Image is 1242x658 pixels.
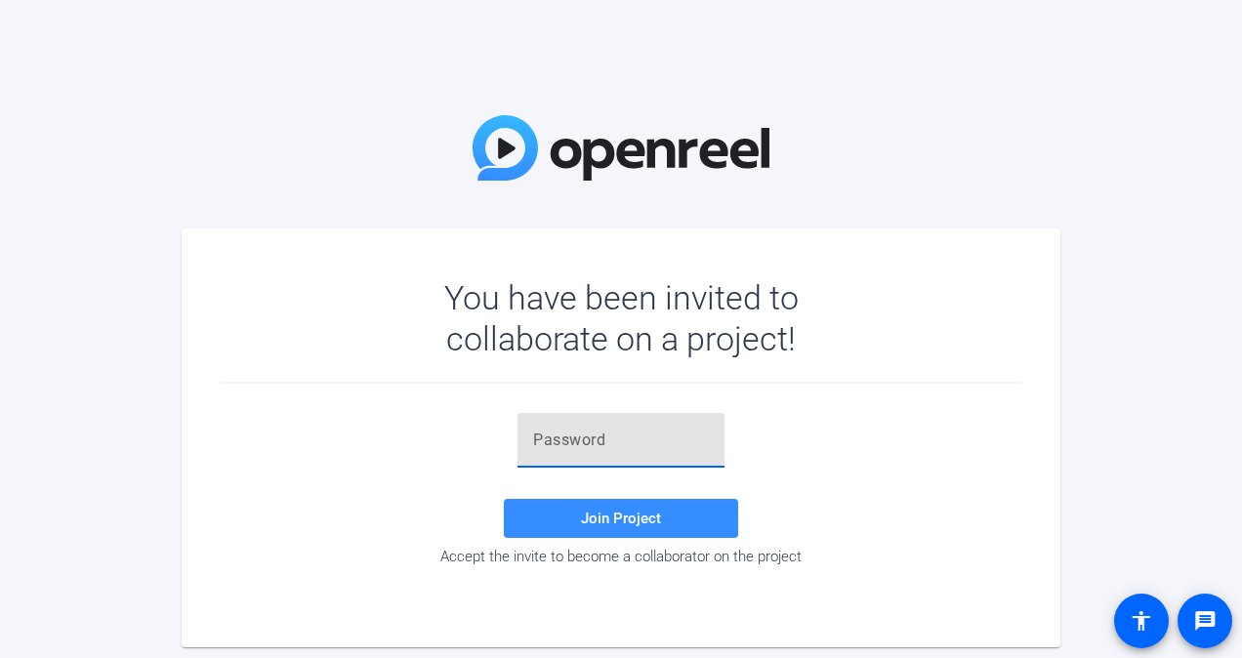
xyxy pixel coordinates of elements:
img: OpenReel Logo [473,115,769,181]
div: Accept the invite to become a collaborator on the project [221,548,1021,565]
button: Join Project [504,499,738,538]
mat-icon: message [1193,609,1217,633]
mat-icon: accessibility [1130,609,1153,633]
span: Join Project [581,510,661,527]
input: Password [533,429,709,452]
div: You have been invited to collaborate on a project! [388,277,855,359]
